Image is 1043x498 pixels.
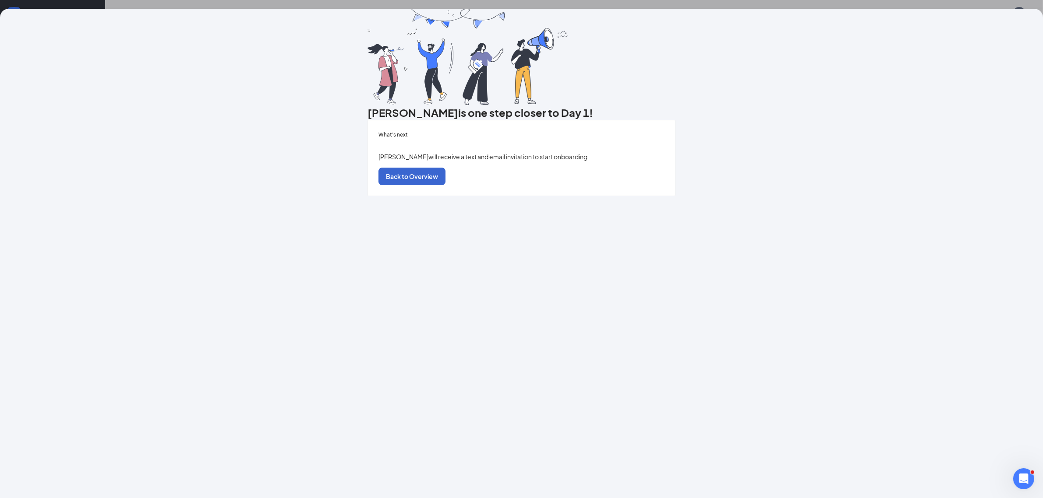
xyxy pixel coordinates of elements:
h5: What’s next [378,131,665,139]
p: [PERSON_NAME] will receive a text and email invitation to start onboarding [378,152,665,161]
img: you are all set [368,9,569,105]
h3: [PERSON_NAME] is one step closer to Day 1! [368,105,676,120]
button: Back to Overview [378,168,445,185]
iframe: Intercom live chat [1013,468,1034,489]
